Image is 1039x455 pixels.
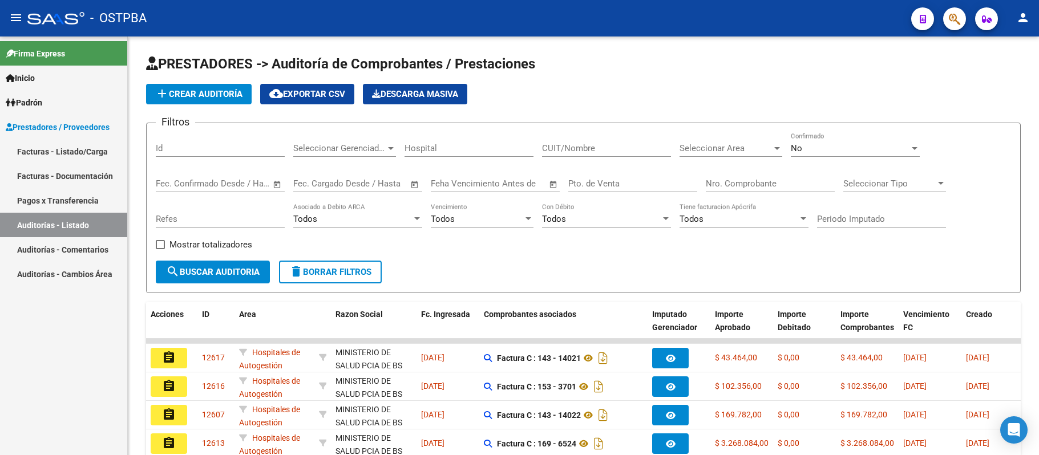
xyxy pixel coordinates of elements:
button: Open calendar [271,178,284,191]
span: Borrar Filtros [289,267,371,277]
span: [DATE] [903,353,927,362]
span: PRESTADORES -> Auditoría de Comprobantes / Prestaciones [146,56,535,72]
span: Razon Social [335,310,383,319]
span: $ 169.782,00 [840,410,887,419]
span: $ 0,00 [778,438,799,448]
span: No [791,143,802,153]
span: Descarga Masiva [372,89,458,99]
h3: Filtros [156,114,195,130]
div: - 30626983398 [335,403,412,427]
span: [DATE] [966,410,989,419]
span: - OSTPBA [90,6,147,31]
input: Fecha fin [350,178,405,189]
button: Crear Auditoría [146,84,252,104]
strong: Factura C : 143 - 14022 [497,411,581,420]
span: Exportar CSV [269,89,345,99]
datatable-header-cell: Acciones [146,302,197,352]
span: $ 0,00 [778,410,799,419]
input: Fecha fin [212,178,268,189]
strong: Factura C : 153 - 3701 [497,382,576,391]
span: $ 43.464,00 [715,353,757,362]
i: Descargar documento [596,349,611,367]
strong: Factura C : 143 - 14021 [497,354,581,363]
span: Buscar Auditoria [166,267,260,277]
span: $ 169.782,00 [715,410,762,419]
span: 12617 [202,353,225,362]
button: Descarga Masiva [363,84,467,104]
mat-icon: assignment [162,351,176,364]
span: [DATE] [421,410,444,419]
mat-icon: assignment [162,436,176,450]
span: Vencimiento FC [903,310,949,332]
span: Mostrar totalizadores [169,238,252,251]
span: Imputado Gerenciador [652,310,697,332]
span: [DATE] [421,353,444,362]
span: [DATE] [966,438,989,448]
span: Inicio [6,72,35,84]
span: 12616 [202,381,225,391]
span: $ 0,00 [778,381,799,391]
span: [DATE] [903,410,927,419]
div: MINISTERIO DE SALUD PCIA DE BS AS [335,403,412,442]
span: Padrón [6,96,42,109]
i: Descargar documento [596,406,611,424]
datatable-header-cell: Fc. Ingresada [417,302,479,352]
div: - 30626983398 [335,375,412,399]
datatable-header-cell: Razon Social [331,302,417,352]
span: Todos [680,214,704,224]
datatable-header-cell: Vencimiento FC [899,302,961,352]
button: Buscar Auditoria [156,261,270,283]
app-download-masive: Descarga masiva de comprobantes (adjuntos) [363,84,467,104]
span: Acciones [151,310,184,319]
datatable-header-cell: Comprobantes asociados [479,302,648,352]
span: Todos [542,214,566,224]
input: Fecha inicio [293,178,339,189]
span: [DATE] [421,381,444,391]
span: Seleccionar Tipo [843,178,936,189]
i: Descargar documento [591,377,606,396]
div: MINISTERIO DE SALUD PCIA DE BS AS [335,346,412,385]
button: Open calendar [409,178,422,191]
span: Seleccionar Area [680,143,772,153]
span: Importe Comprobantes [840,310,894,332]
span: Todos [431,214,455,224]
span: Importe Aprobado [715,310,750,332]
span: Seleccionar Gerenciador [293,143,386,153]
span: $ 3.268.084,00 [715,438,769,448]
button: Open calendar [547,178,560,191]
span: 12613 [202,438,225,448]
mat-icon: search [166,265,180,278]
div: - 30626983398 [335,346,412,370]
datatable-header-cell: Importe Comprobantes [836,302,899,352]
span: Prestadores / Proveedores [6,121,110,133]
span: Todos [293,214,317,224]
mat-icon: assignment [162,379,176,393]
span: Hospitales de Autogestión [239,348,300,370]
span: Firma Express [6,47,65,60]
span: [DATE] [966,353,989,362]
datatable-header-cell: Importe Debitado [773,302,836,352]
span: [DATE] [903,438,927,448]
datatable-header-cell: Importe Aprobado [710,302,773,352]
span: $ 102.356,00 [840,381,887,391]
span: $ 0,00 [778,353,799,362]
mat-icon: cloud_download [269,87,283,100]
span: 12607 [202,410,225,419]
span: Hospitales de Autogestión [239,405,300,427]
span: Area [239,310,256,319]
mat-icon: add [155,87,169,100]
span: $ 102.356,00 [715,381,762,391]
datatable-header-cell: Creado [961,302,1024,352]
span: $ 3.268.084,00 [840,438,894,448]
mat-icon: menu [9,11,23,25]
span: Comprobantes asociados [484,310,576,319]
datatable-header-cell: ID [197,302,235,352]
span: Fc. Ingresada [421,310,470,319]
span: Hospitales de Autogestión [239,376,300,399]
mat-icon: person [1016,11,1030,25]
span: Crear Auditoría [155,89,242,99]
mat-icon: delete [289,265,303,278]
i: Descargar documento [591,434,606,453]
button: Borrar Filtros [279,261,382,283]
div: MINISTERIO DE SALUD PCIA DE BS AS [335,375,412,413]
